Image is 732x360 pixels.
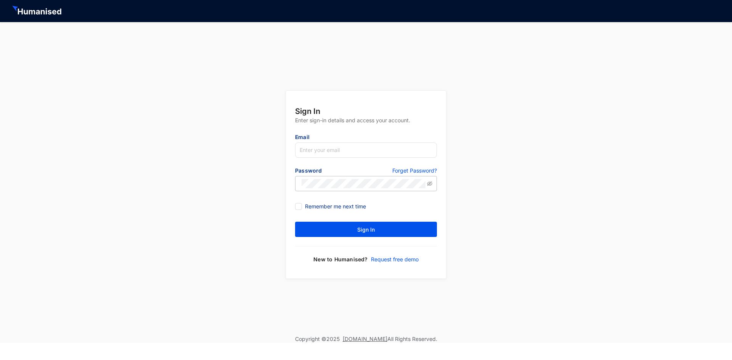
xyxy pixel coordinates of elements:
p: Copyright © 2025 All Rights Reserved. [295,335,437,343]
p: Email [295,133,437,142]
p: New to Humanised? [313,256,368,263]
a: Forget Password? [392,167,437,176]
input: Enter your email [295,142,437,158]
img: HeaderHumanisedNameIcon.51e74e20af0cdc04d39a069d6394d6d9.svg [12,6,63,16]
span: Remember me next time [302,202,369,211]
a: [DOMAIN_NAME] [343,336,387,342]
span: eye-invisible [427,181,432,186]
p: Password [295,167,366,176]
p: Sign In [295,106,437,117]
span: Sign In [357,226,375,234]
a: Request free demo [368,256,419,263]
p: Enter sign-in details and access your account. [295,117,437,133]
button: Sign In [295,222,437,237]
